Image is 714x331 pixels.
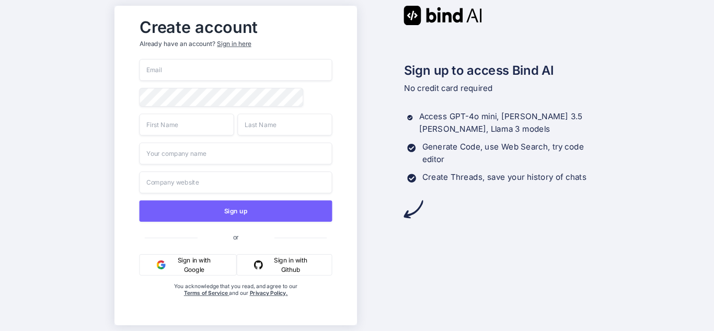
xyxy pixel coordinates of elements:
p: Access GPT-4o mini, [PERSON_NAME] 3.5 [PERSON_NAME], Llama 3 models [419,111,600,136]
input: Company website [139,172,332,193]
p: Already have an account? [139,40,332,49]
p: No credit card required [404,82,600,95]
a: Terms of Service [183,290,229,296]
h2: Sign up to access Bind AI [404,61,600,79]
img: Bind AI logo [404,6,482,25]
button: Sign in with Github [236,254,332,276]
p: Create Threads, save your history of chats [422,171,586,184]
a: Privacy Policy. [249,290,287,296]
button: Sign up [139,200,332,222]
p: Generate Code, use Web Search, try code editor [422,141,600,166]
button: Sign in with Google [139,254,236,276]
h2: Create account [139,20,332,34]
input: Email [139,59,332,81]
img: google [156,260,165,269]
input: Last Name [237,113,332,135]
div: You acknowledge that you read, and agree to our and our [171,282,300,318]
span: or [197,226,274,248]
div: Sign in here [217,40,251,49]
img: arrow [404,200,423,219]
input: Your company name [139,143,332,165]
input: First Name [139,113,234,135]
img: github [254,260,262,269]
